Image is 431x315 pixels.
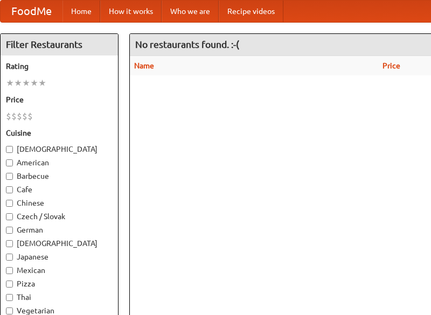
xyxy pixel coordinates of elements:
li: $ [22,110,27,122]
label: [DEMOGRAPHIC_DATA] [6,144,113,155]
h5: Rating [6,61,113,72]
input: Pizza [6,281,13,288]
a: Home [62,1,100,22]
li: ★ [22,77,30,89]
input: Chinese [6,200,13,207]
li: $ [11,110,17,122]
input: American [6,159,13,166]
label: Thai [6,292,113,303]
label: German [6,225,113,235]
h4: Filter Restaurants [1,34,118,55]
a: Name [134,61,154,70]
li: $ [6,110,11,122]
label: Pizza [6,278,113,289]
label: Japanese [6,251,113,262]
input: Czech / Slovak [6,213,13,220]
input: Thai [6,294,13,301]
input: Japanese [6,254,13,261]
input: Mexican [6,267,13,274]
input: Barbecue [6,173,13,180]
li: ★ [14,77,22,89]
li: ★ [30,77,38,89]
li: $ [17,110,22,122]
input: Vegetarian [6,307,13,314]
input: [DEMOGRAPHIC_DATA] [6,146,13,153]
label: Mexican [6,265,113,276]
a: How it works [100,1,162,22]
input: Cafe [6,186,13,193]
li: ★ [38,77,46,89]
a: Who we are [162,1,219,22]
li: $ [27,110,33,122]
label: American [6,157,113,168]
a: FoodMe [1,1,62,22]
ng-pluralize: No restaurants found. :-( [135,39,239,50]
label: Chinese [6,198,113,208]
input: German [6,227,13,234]
label: Czech / Slovak [6,211,113,222]
a: Recipe videos [219,1,283,22]
li: ★ [6,77,14,89]
input: [DEMOGRAPHIC_DATA] [6,240,13,247]
label: Cafe [6,184,113,195]
label: Barbecue [6,171,113,181]
h5: Price [6,94,113,105]
label: [DEMOGRAPHIC_DATA] [6,238,113,249]
a: Price [383,61,400,70]
h5: Cuisine [6,128,113,138]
